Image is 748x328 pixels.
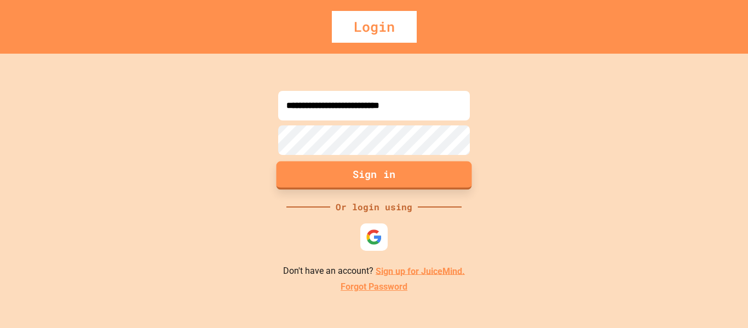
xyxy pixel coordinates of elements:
[283,264,465,278] p: Don't have an account?
[341,280,407,294] a: Forgot Password
[330,200,418,214] div: Or login using
[366,229,382,245] img: google-icon.svg
[376,266,465,276] a: Sign up for JuiceMind.
[277,161,472,189] button: Sign in
[332,11,417,43] div: Login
